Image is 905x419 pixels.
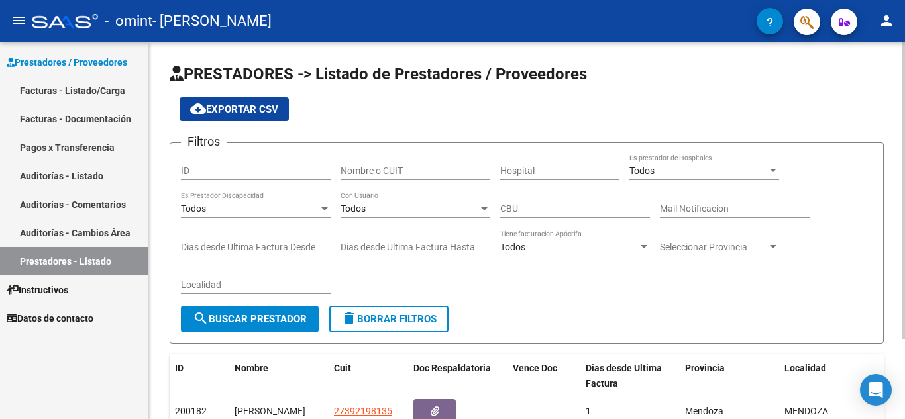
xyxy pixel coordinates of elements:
span: Todos [341,203,366,214]
button: Exportar CSV [180,97,289,121]
mat-icon: menu [11,13,27,28]
span: Doc Respaldatoria [413,363,491,373]
span: PRESTADORES -> Listado de Prestadores / Proveedores [170,65,587,83]
datatable-header-cell: Dias desde Ultima Factura [580,354,680,398]
mat-icon: search [193,310,209,326]
span: Dias desde Ultima Factura [586,363,662,389]
span: Mendoza [685,406,723,416]
span: ID [175,363,184,373]
button: Borrar Filtros [329,306,449,332]
datatable-header-cell: Vence Doc [507,354,580,398]
span: Exportar CSV [190,103,278,115]
span: Nombre [235,363,268,373]
span: - [PERSON_NAME] [152,7,272,36]
span: Todos [500,242,525,252]
span: Cuit [334,363,351,373]
datatable-header-cell: Provincia [680,354,779,398]
span: 200182 [175,406,207,416]
datatable-header-cell: ID [170,354,229,398]
span: Todos [181,203,206,214]
datatable-header-cell: Cuit [329,354,408,398]
span: Provincia [685,363,725,373]
h3: Filtros [181,132,227,151]
datatable-header-cell: Nombre [229,354,329,398]
mat-icon: person [878,13,894,28]
button: Buscar Prestador [181,306,319,332]
datatable-header-cell: Doc Respaldatoria [408,354,507,398]
mat-icon: delete [341,310,357,326]
span: Datos de contacto [7,311,93,326]
span: Seleccionar Provincia [660,242,767,253]
span: Buscar Prestador [193,313,307,325]
span: Instructivos [7,283,68,297]
div: Open Intercom Messenger [860,374,892,406]
span: 27392198135 [334,406,392,416]
div: [PERSON_NAME] [235,404,323,419]
span: 1 [586,406,591,416]
span: Prestadores / Proveedores [7,55,127,70]
span: Localidad [784,363,826,373]
span: Todos [629,165,655,176]
datatable-header-cell: Localidad [779,354,878,398]
span: Vence Doc [513,363,557,373]
span: MENDOZA [784,406,828,416]
mat-icon: cloud_download [190,101,206,116]
span: - omint [105,7,152,36]
span: Borrar Filtros [341,313,437,325]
